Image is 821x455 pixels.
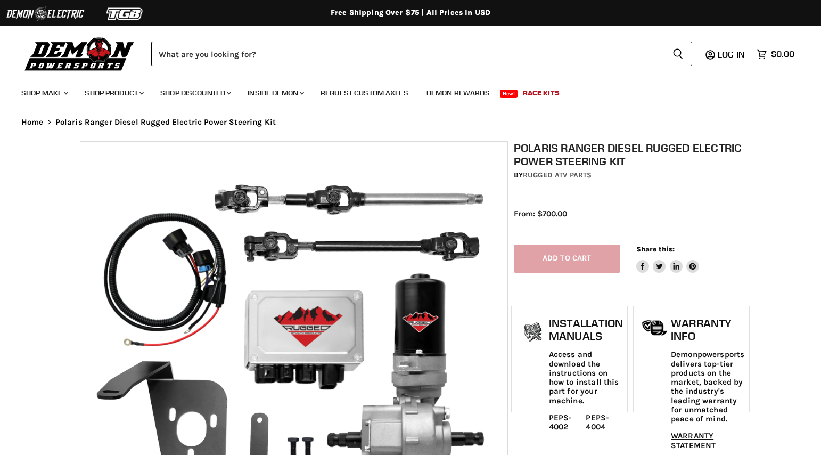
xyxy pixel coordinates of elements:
[13,82,75,104] a: Shop Make
[313,82,416,104] a: Request Custom Axles
[718,49,745,60] span: Log in
[642,320,668,336] img: warranty-icon.png
[671,317,744,342] h1: Warranty Info
[55,118,276,127] span: Polaris Ranger Diesel Rugged Electric Power Steering Kit
[152,82,237,104] a: Shop Discounted
[5,4,85,24] img: Demon Electric Logo 2
[21,35,138,72] img: Demon Powersports
[520,320,546,346] img: install_manual-icon.png
[664,42,692,66] button: Search
[636,245,675,253] span: Share this:
[21,118,44,127] a: Home
[636,245,700,273] aside: Share this:
[151,42,692,66] form: Product
[500,90,518,98] span: New!
[713,50,751,59] a: Log in
[671,431,716,450] a: WARRANTY STATEMENT
[514,169,748,181] div: by
[671,350,744,424] p: Demonpowersports delivers top-tier products on the market, backed by the industry's leading warra...
[771,49,794,59] span: $0.00
[77,82,150,104] a: Shop Product
[240,82,310,104] a: Inside Demon
[514,141,748,168] h1: Polaris Ranger Diesel Rugged Electric Power Steering Kit
[586,413,609,432] a: PEPS-4004
[515,82,568,104] a: Race Kits
[13,78,792,104] ul: Main menu
[549,350,623,405] p: Access and download the instructions on how to install this part for your machine.
[751,46,800,62] a: $0.00
[549,317,623,342] h1: Installation Manuals
[549,413,572,432] a: PEPS-4002
[523,170,592,180] a: Rugged ATV Parts
[85,4,165,24] img: TGB Logo 2
[514,209,567,218] span: From: $700.00
[151,42,664,66] input: Search
[418,82,498,104] a: Demon Rewards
